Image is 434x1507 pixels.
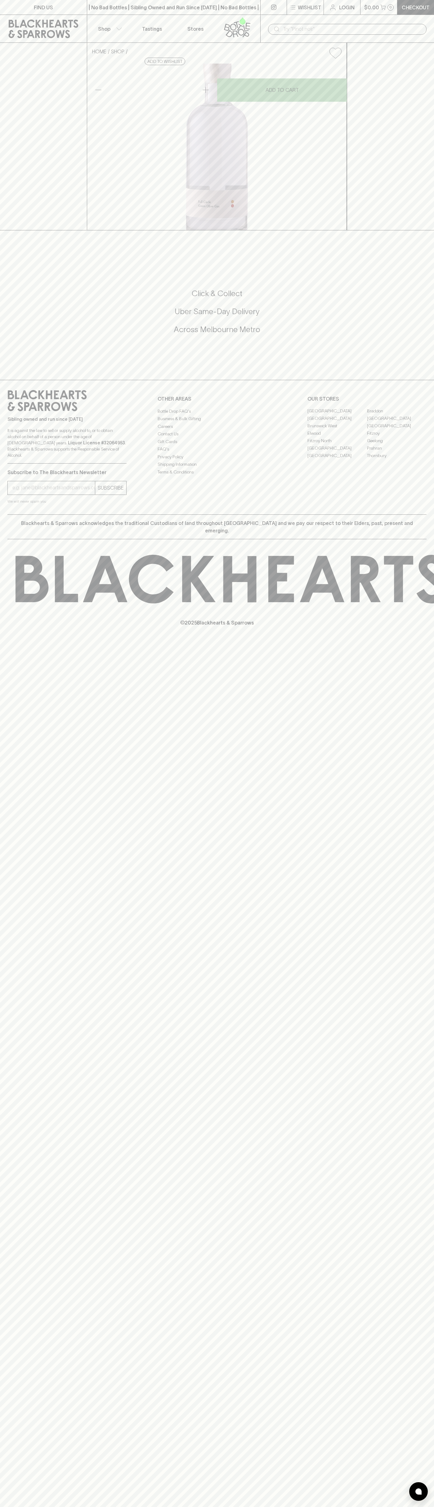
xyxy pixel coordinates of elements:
[307,415,367,422] a: [GEOGRAPHIC_DATA]
[34,4,53,11] p: FIND US
[68,440,125,445] strong: Liquor License #32064953
[217,78,347,102] button: ADD TO CART
[307,452,367,460] a: [GEOGRAPHIC_DATA]
[87,64,347,230] img: 26072.png
[98,25,110,33] p: Shop
[339,4,355,11] p: Login
[327,45,344,61] button: Add to wishlist
[158,438,277,445] a: Gift Cards
[7,469,127,476] p: Subscribe to The Blackhearts Newsletter
[367,415,427,422] a: [GEOGRAPHIC_DATA]
[158,415,277,423] a: Business & Bulk Gifting
[7,427,127,458] p: It is against the law to sell or supply alcohol to, or to obtain alcohol on behalf of a person un...
[307,437,367,445] a: Fitzroy North
[367,422,427,430] a: [GEOGRAPHIC_DATA]
[7,416,127,422] p: Sibling owned and run since [DATE]
[158,430,277,438] a: Contact Us
[145,58,185,65] button: Add to wishlist
[415,1488,422,1495] img: bubble-icon
[12,483,95,493] input: e.g. jane@blackheartsandsparrows.com.au
[174,15,217,42] a: Stores
[142,25,162,33] p: Tastings
[158,395,277,402] p: OTHER AREAS
[7,264,427,367] div: Call to action block
[298,4,321,11] p: Wishlist
[95,481,126,495] button: SUBSCRIBE
[307,407,367,415] a: [GEOGRAPHIC_DATA]
[389,6,392,9] p: 0
[12,519,422,534] p: Blackhearts & Sparrows acknowledges the traditional Custodians of land throughout [GEOGRAPHIC_DAT...
[367,437,427,445] a: Geelong
[364,4,379,11] p: $0.00
[130,15,174,42] a: Tastings
[266,86,299,94] p: ADD TO CART
[367,407,427,415] a: Braddon
[158,468,277,476] a: Terms & Conditions
[158,423,277,430] a: Careers
[158,461,277,468] a: Shipping Information
[307,395,427,402] p: OUR STORES
[158,446,277,453] a: FAQ's
[158,453,277,460] a: Privacy Policy
[307,445,367,452] a: [GEOGRAPHIC_DATA]
[283,24,422,34] input: Try "Pinot noir"
[307,430,367,437] a: Elwood
[367,430,427,437] a: Fitzroy
[367,445,427,452] a: Prahran
[7,288,427,299] h5: Click & Collect
[92,49,106,54] a: HOME
[307,422,367,430] a: Brunswick West
[402,4,430,11] p: Checkout
[158,407,277,415] a: Bottle Drop FAQ's
[7,324,427,335] h5: Across Melbourne Metro
[111,49,124,54] a: SHOP
[367,452,427,460] a: Thornbury
[7,306,427,317] h5: Uber Same-Day Delivery
[87,15,131,42] button: Shop
[7,498,127,505] p: We will never spam you
[98,484,124,491] p: SUBSCRIBE
[187,25,204,33] p: Stores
